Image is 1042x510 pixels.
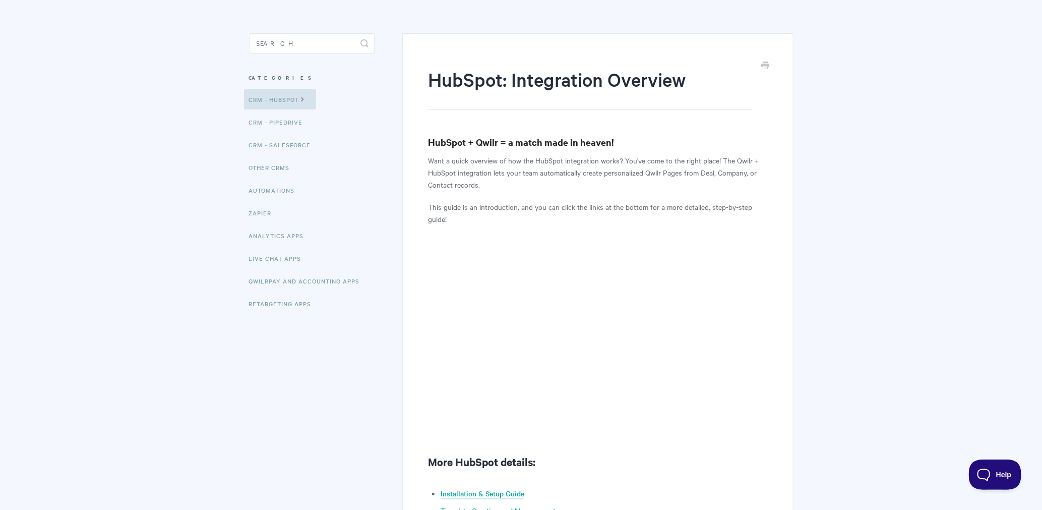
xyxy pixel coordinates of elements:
a: Automations [249,180,302,200]
a: Analytics Apps [249,225,312,246]
a: Live Chat Apps [249,248,309,268]
h2: More HubSpot details: [428,454,767,470]
a: CRM - Salesforce [249,135,319,155]
h1: HubSpot: Integration Overview [428,67,752,110]
a: QwilrPay and Accounting Apps [249,271,367,291]
h3: HubSpot + Qwilr = a match made in heaven! [428,135,767,149]
a: Other CRMs [249,157,297,178]
p: This guide is an introduction, and you can click the links at the bottom for a more detailed, ste... [428,201,767,225]
a: CRM - HubSpot [244,89,316,109]
h3: Categories [249,69,375,87]
a: Print this Article [762,61,770,72]
p: Want a quick overview of how the HubSpot integration works? You've come to the right place! The Q... [428,154,767,191]
iframe: Toggle Customer Support [969,460,1022,490]
iframe: Vimeo video player [428,237,767,428]
a: Retargeting Apps [249,294,319,314]
a: CRM - Pipedrive [249,112,311,132]
a: Installation & Setup Guide [441,488,524,499]
input: Search [249,33,375,53]
a: Zapier [249,203,279,223]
